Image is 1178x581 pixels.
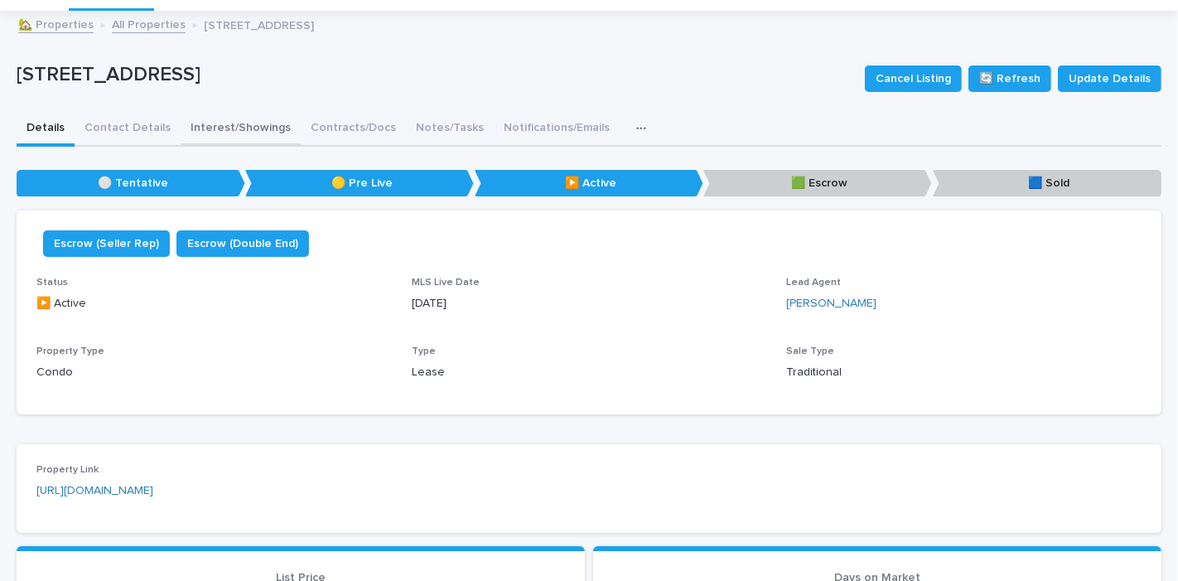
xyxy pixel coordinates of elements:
[786,346,834,356] span: Sale Type
[112,14,186,33] a: All Properties
[176,230,309,257] button: Escrow (Double End)
[36,485,153,496] a: [URL][DOMAIN_NAME]
[786,364,1142,381] p: Traditional
[412,364,767,381] p: Lease
[968,65,1051,92] button: 🔄 Refresh
[412,346,436,356] span: Type
[36,465,99,475] span: Property Link
[36,295,392,312] p: ▶️ Active
[703,170,932,197] p: 🟩 Escrow
[1069,70,1151,87] span: Update Details
[187,235,298,252] span: Escrow (Double End)
[1058,65,1161,92] button: Update Details
[301,112,406,147] button: Contracts/Docs
[36,346,104,356] span: Property Type
[475,170,703,197] p: ▶️ Active
[245,170,474,197] p: 🟡 Pre Live
[54,235,159,252] span: Escrow (Seller Rep)
[181,112,301,147] button: Interest/Showings
[36,278,68,288] span: Status
[406,112,494,147] button: Notes/Tasks
[18,14,94,33] a: 🏡 Properties
[17,63,852,87] p: [STREET_ADDRESS]
[75,112,181,147] button: Contact Details
[865,65,962,92] button: Cancel Listing
[17,170,245,197] p: ⚪️ Tentative
[204,15,314,33] p: [STREET_ADDRESS]
[412,295,767,312] p: [DATE]
[412,278,480,288] span: MLS Live Date
[786,278,841,288] span: Lead Agent
[876,70,951,87] span: Cancel Listing
[494,112,620,147] button: Notifications/Emails
[36,364,392,381] p: Condo
[786,295,876,312] a: [PERSON_NAME]
[933,170,1161,197] p: 🟦 Sold
[43,230,170,257] button: Escrow (Seller Rep)
[979,70,1040,87] span: 🔄 Refresh
[17,112,75,147] button: Details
